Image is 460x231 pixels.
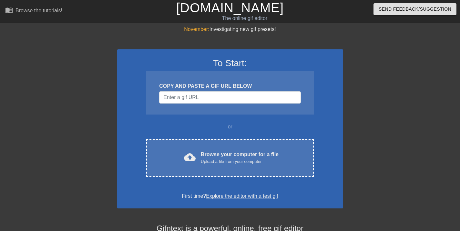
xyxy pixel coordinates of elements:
[5,6,62,16] a: Browse the tutorials!
[184,151,196,163] span: cloud_upload
[159,82,301,90] div: COPY AND PASTE A GIF URL BELOW
[159,91,301,104] input: Username
[373,3,456,15] button: Send Feedback/Suggestion
[5,6,13,14] span: menu_book
[126,58,335,69] h3: To Start:
[117,25,343,33] div: Investigating new gif presets!
[126,192,335,200] div: First time?
[201,158,279,165] div: Upload a file from your computer
[379,5,451,13] span: Send Feedback/Suggestion
[176,1,284,15] a: [DOMAIN_NAME]
[201,151,279,165] div: Browse your computer for a file
[134,123,326,131] div: or
[206,193,278,199] a: Explore the editor with a test gif
[15,8,62,13] div: Browse the tutorials!
[184,26,209,32] span: November:
[157,15,333,22] div: The online gif editor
